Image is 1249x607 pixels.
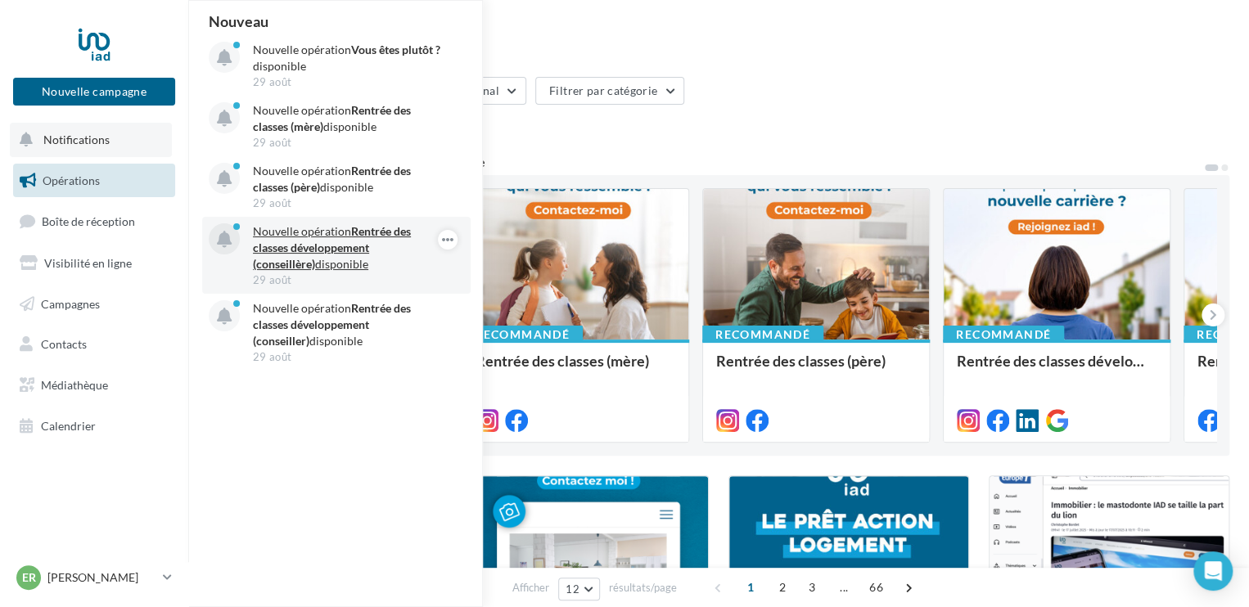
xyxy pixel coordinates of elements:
a: Campagnes [10,287,178,321]
button: Filtrer par catégorie [535,77,684,105]
span: Calendrier [41,419,96,433]
div: Opérations marketing [208,26,1229,51]
span: ... [831,574,857,600]
a: Visibilité en ligne [10,246,178,281]
a: Calendrier [10,409,178,443]
span: 1 [737,574,764,600]
div: Recommandé [462,326,583,344]
span: 3 [799,574,825,600]
div: Recommandé [943,326,1064,344]
a: Contacts [10,327,178,362]
span: Notifications [43,133,110,146]
button: 12 [558,578,600,600]
span: Médiathèque [41,378,108,392]
div: Rentrée des classes (père) [716,353,916,385]
div: 6 opérations recommandées par votre enseigne [208,155,1203,169]
span: résultats/page [609,580,677,596]
div: Open Intercom Messenger [1193,551,1233,591]
span: 2 [769,574,796,600]
span: 12 [566,582,579,596]
a: Boîte de réception [10,204,178,239]
span: 66 [863,574,890,600]
span: Boîte de réception [42,214,135,228]
span: Opérations [43,173,100,187]
span: Campagnes [41,296,100,310]
span: Afficher [512,580,549,596]
span: Contacts [41,337,87,351]
a: Médiathèque [10,368,178,402]
span: ER [22,569,36,586]
div: Rentrée des classes (mère) [476,353,675,385]
div: Rentrée des classes développement (conseillère) [957,353,1157,385]
p: [PERSON_NAME] [47,569,156,586]
button: Nouvelle campagne [13,78,175,106]
button: Notifications [10,123,172,157]
div: Recommandé [702,326,823,344]
a: Opérations [10,164,178,198]
span: Visibilité en ligne [44,256,132,270]
a: ER [PERSON_NAME] [13,562,175,593]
